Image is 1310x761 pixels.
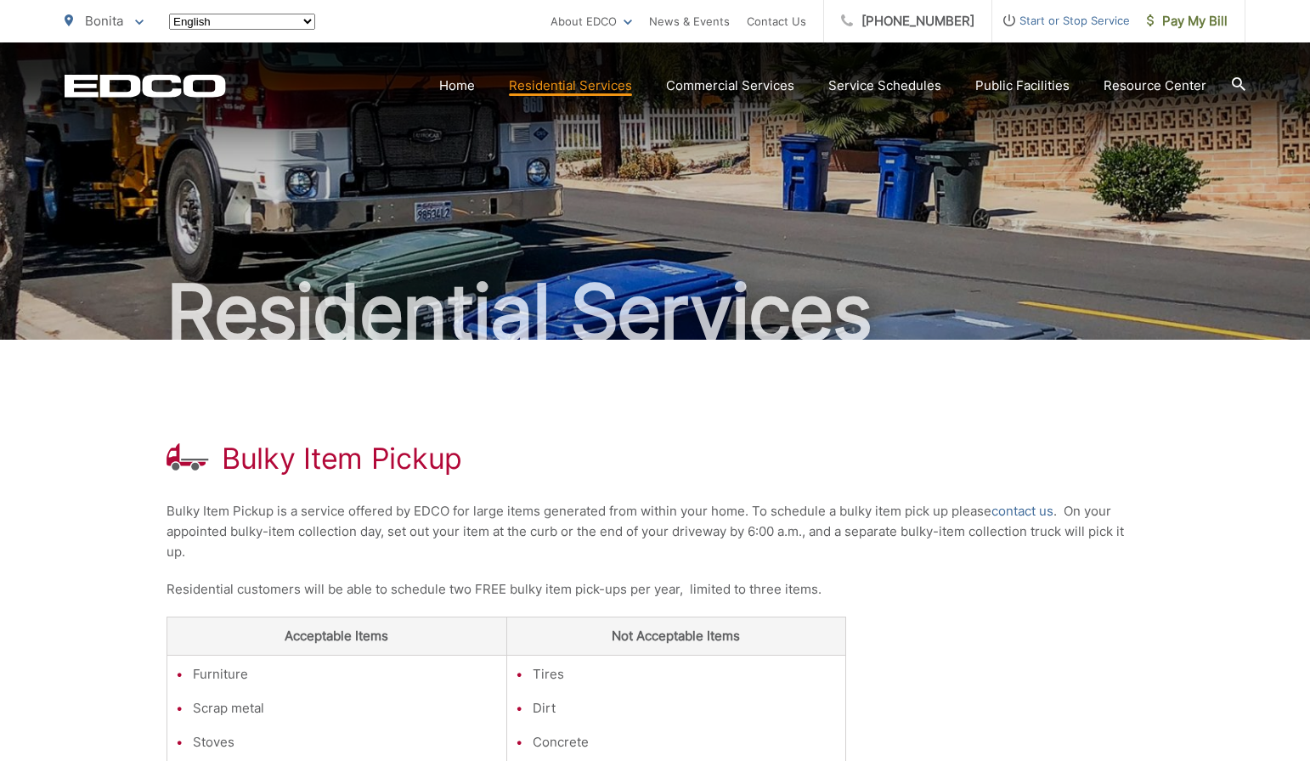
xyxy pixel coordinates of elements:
a: Resource Center [1104,76,1206,96]
li: Tires [533,664,838,685]
li: Stoves [193,732,498,753]
a: Public Facilities [975,76,1070,96]
strong: Not Acceptable Items [612,628,740,644]
span: Bonita [85,13,123,29]
a: Contact Us [747,11,806,31]
select: Select a language [169,14,315,30]
li: Dirt [533,698,838,719]
a: About EDCO [551,11,632,31]
li: Scrap metal [193,698,498,719]
h1: Bulky Item Pickup [222,442,462,476]
strong: Acceptable Items [285,628,388,644]
a: EDCD logo. Return to the homepage. [65,74,226,98]
p: Bulky Item Pickup is a service offered by EDCO for large items generated from within your home. T... [167,501,1143,562]
li: Concrete [533,732,838,753]
p: Residential customers will be able to schedule two FREE bulky item pick-ups per year, limited to ... [167,579,1143,600]
a: Commercial Services [666,76,794,96]
span: Pay My Bill [1147,11,1228,31]
a: Home [439,76,475,96]
a: News & Events [649,11,730,31]
a: Service Schedules [828,76,941,96]
a: contact us [991,501,1053,521]
a: Residential Services [509,76,632,96]
h2: Residential Services [65,270,1245,355]
li: Furniture [193,664,498,685]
